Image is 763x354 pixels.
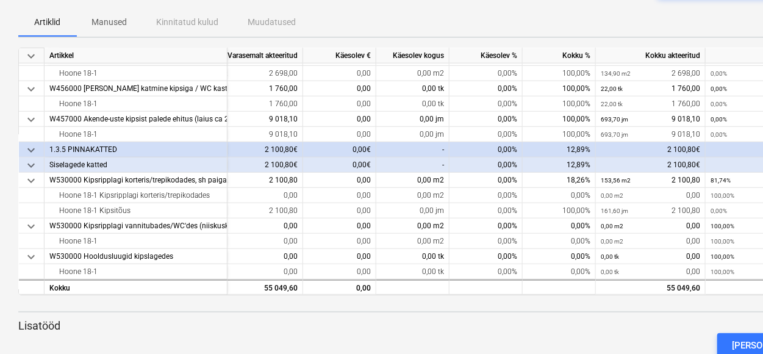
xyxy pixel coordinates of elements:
[711,177,731,184] small: 81,74%
[198,203,298,219] div: 2 100,80
[601,223,623,229] small: 0,00 m2
[198,249,298,264] div: 0,00
[523,234,596,249] div: 0,00%
[711,253,734,260] small: 100,00%
[523,219,596,234] div: 0,00%
[596,280,706,295] div: 55 049,60
[596,48,706,63] div: Kokku akteeritud
[198,173,298,188] div: 2 100,80
[450,66,523,81] div: 0,00%
[523,66,596,81] div: 100,00%
[376,234,450,249] div: 0,00 m2
[24,49,38,63] span: keyboard_arrow_down
[376,142,450,157] div: -
[376,219,450,234] div: 0,00 m2
[376,249,450,264] div: 0,00 tk
[450,81,523,96] div: 0,00%
[601,116,628,123] small: 693,70 jm
[601,188,700,203] div: 0,00
[711,208,727,214] small: 0,00%
[303,142,376,157] div: 0,00€
[303,188,376,203] div: 0,00
[601,203,700,219] div: 2 100,80
[303,249,376,264] div: 0,00
[49,234,222,249] div: Hoone 18-1
[303,219,376,234] div: 0,00
[49,173,222,188] div: W530000 Kipsripplagi korteris/trepikodades, sh paigaldus
[601,234,700,249] div: 0,00
[49,127,222,142] div: Hoone 18-1
[601,269,619,275] small: 0,00 tk
[376,96,450,112] div: 0,00 tk
[303,96,376,112] div: 0,00
[450,112,523,127] div: 0,00%
[596,142,706,157] div: 2 100,80€
[711,85,727,92] small: 0,00%
[450,157,523,173] div: 0,00%
[24,112,38,127] span: keyboard_arrow_down
[601,112,700,127] div: 9 018,10
[450,188,523,203] div: 0,00%
[450,48,523,63] div: Käesolev %
[450,173,523,188] div: 0,00%
[376,48,450,63] div: Käesolev kogus
[303,157,376,173] div: 0,00€
[601,192,623,199] small: 0,00 m2
[601,208,628,214] small: 161,60 jm
[49,219,222,234] div: W530000 Kipsripplagi vannitubades/WC'des (niiskuskindel), sh paigaldus
[450,234,523,249] div: 0,00%
[303,234,376,249] div: 0,00
[49,81,222,96] div: W456000 [PERSON_NAME] katmine kipsiga / WC kastide ehitus
[450,142,523,157] div: 0,00%
[24,158,38,173] span: keyboard_arrow_down
[198,219,298,234] div: 0,00
[601,96,700,112] div: 1 760,00
[376,203,450,219] div: 0,00 jm
[303,280,376,295] div: 0,00
[523,112,596,127] div: 100,00%
[303,66,376,81] div: 0,00
[376,112,450,127] div: 0,00 jm
[376,264,450,280] div: 0,00 tk
[523,173,596,188] div: 18,26%
[450,96,523,112] div: 0,00%
[450,264,523,280] div: 0,00%
[601,101,623,107] small: 22,00 tk
[303,173,376,188] div: 0,00
[303,48,376,63] div: Käesolev €
[49,112,222,127] div: W457000 Akende-uste kipsist palede ehitus (laius ca 200mm)
[601,253,619,260] small: 0,00 tk
[198,234,298,249] div: 0,00
[711,192,734,199] small: 100,00%
[601,249,700,264] div: 0,00
[49,157,222,173] div: Siselagede katted
[24,250,38,264] span: keyboard_arrow_down
[450,127,523,142] div: 0,00%
[49,264,222,280] div: Hoone 18-1
[601,70,631,77] small: 134,90 m2
[523,127,596,142] div: 100,00%
[601,219,700,234] div: 0,00
[711,223,734,229] small: 100,00%
[596,157,706,173] div: 2 100,80€
[24,143,38,157] span: keyboard_arrow_down
[49,249,222,264] div: W530000 Hooldusluugid kipslagedes
[711,70,727,77] small: 0,00%
[198,96,298,112] div: 1 760,00
[711,101,727,107] small: 0,00%
[376,173,450,188] div: 0,00 m2
[711,238,734,245] small: 100,00%
[45,280,227,295] div: Kokku
[523,203,596,219] div: 100,00%
[303,203,376,219] div: 0,00
[601,66,700,81] div: 2 698,00
[24,219,38,234] span: keyboard_arrow_down
[376,157,450,173] div: -
[601,131,628,138] small: 693,70 jm
[601,264,700,280] div: 0,00
[193,142,303,157] div: 2 100,80€
[450,203,523,219] div: 0,00%
[523,81,596,96] div: 100,00%
[198,81,298,96] div: 1 760,00
[601,238,623,245] small: 0,00 m2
